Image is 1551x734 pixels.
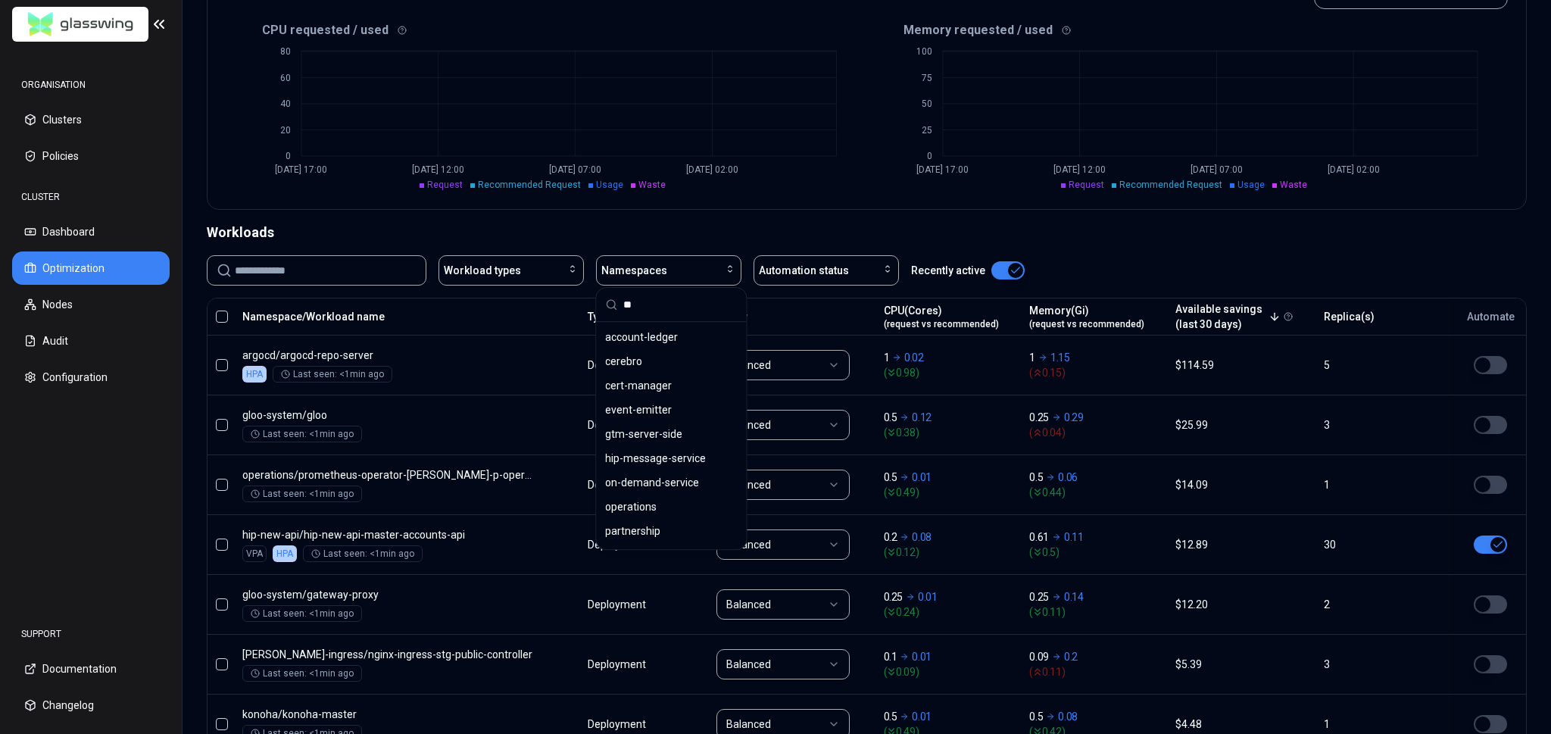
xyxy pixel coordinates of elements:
[921,98,932,109] tspan: 50
[605,354,642,369] span: cerebro
[911,265,985,276] label: Recently active
[588,301,610,332] button: Type
[605,475,699,490] span: on-demand-service
[280,125,291,136] tspan: 20
[1029,303,1144,330] div: Memory(Gi)
[444,263,521,278] span: Workload types
[596,322,746,549] div: Suggestions
[1119,180,1222,190] span: Recommended Request
[605,330,678,345] span: account-ledger
[1053,164,1106,175] tspan: [DATE] 12:00
[251,428,354,440] div: Last seen: <1min ago
[1175,537,1310,552] div: $12.89
[478,180,581,190] span: Recommended Request
[242,707,533,722] p: konoha-master
[588,477,648,492] div: Deployment
[286,151,291,161] tspan: 0
[916,46,932,57] tspan: 100
[1237,180,1265,190] span: Usage
[12,182,170,212] div: CLUSTER
[605,548,691,563] span: salesforce-syncer
[12,324,170,358] button: Audit
[1324,537,1439,552] div: 30
[242,527,533,542] p: hip-new-api-master-accounts-api
[588,417,648,433] div: Deployment
[588,597,648,612] div: Deployment
[1029,318,1144,330] span: (request vs recommended)
[12,288,170,321] button: Nodes
[1064,649,1078,664] p: 0.2
[1029,709,1043,724] p: 0.5
[1058,709,1078,724] p: 0.08
[12,619,170,649] div: SUPPORT
[427,180,463,190] span: Request
[1029,470,1043,485] p: 0.5
[926,151,932,161] tspan: 0
[1327,164,1379,175] tspan: [DATE] 02:00
[12,215,170,248] button: Dashboard
[1175,417,1310,433] div: $25.99
[754,255,899,286] button: Automation status
[1029,410,1049,425] p: 0.25
[251,608,354,620] div: Last seen: <1min ago
[1175,358,1310,373] div: $114.59
[884,318,999,330] span: (request vs recommended)
[242,408,533,423] p: gloo
[1029,365,1162,380] span: ( 0.15 )
[242,587,533,602] p: gateway-proxy
[226,21,867,39] div: CPU requested / used
[242,301,385,332] button: Namespace/Workload name
[916,164,969,175] tspan: [DATE] 17:00
[207,222,1527,243] div: Workloads
[1058,470,1078,485] p: 0.06
[716,309,869,324] div: Policy
[605,451,706,466] span: hip-message-service
[12,689,170,722] button: Changelog
[605,523,660,539] span: partnership
[601,263,667,278] span: Namespaces
[1069,180,1104,190] span: Request
[588,537,648,552] div: Deployment
[22,7,139,42] img: GlassWing
[1324,477,1439,492] div: 1
[912,529,932,545] p: 0.08
[1064,589,1084,604] p: 0.14
[1029,664,1162,679] span: ( 0.11 )
[596,255,741,286] button: Namespaces
[884,589,903,604] p: 0.25
[921,73,932,83] tspan: 75
[1175,477,1310,492] div: $14.09
[1029,350,1035,365] p: 1
[884,365,1016,380] span: ( 0.98 )
[242,467,533,483] p: prometheus-operator-kube-p-operator
[1029,301,1144,332] button: Memory(Gi)(request vs recommended)
[588,358,648,373] div: Deployment
[275,164,327,175] tspan: [DATE] 17:00
[280,73,291,83] tspan: 60
[686,164,738,175] tspan: [DATE] 02:00
[1175,657,1310,672] div: $5.39
[884,301,999,332] button: CPU(Cores)(request vs recommended)
[1324,358,1439,373] div: 5
[1029,545,1162,560] span: ( 0.5 )
[912,709,932,724] p: 0.01
[412,164,464,175] tspan: [DATE] 12:00
[1064,529,1084,545] p: 0.11
[12,70,170,100] div: ORGANISATION
[12,652,170,686] button: Documentation
[242,545,267,562] div: VPA
[912,649,932,664] p: 0.01
[549,164,601,175] tspan: [DATE] 07:00
[242,647,533,662] p: nginx-ingress-stg-public-controller
[280,98,291,109] tspan: 40
[918,589,938,604] p: 0.01
[912,470,932,485] p: 0.01
[596,180,623,190] span: Usage
[904,350,924,365] p: 0.02
[1474,536,1507,554] button: This workload cannot be automated, because HPA is applied or managed by Gitops.
[251,488,354,500] div: Last seen: <1min ago
[1324,417,1439,433] div: 3
[605,402,672,417] span: event-emitter
[921,125,932,136] tspan: 25
[12,251,170,285] button: Optimization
